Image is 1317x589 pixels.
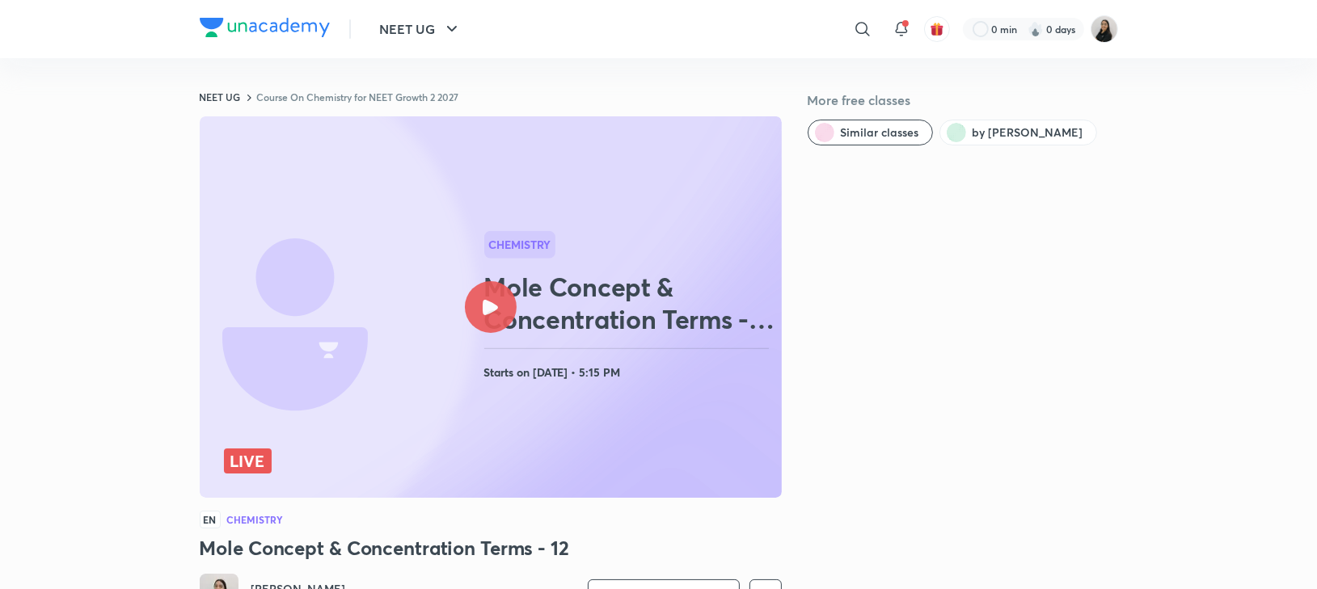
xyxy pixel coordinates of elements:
[200,18,330,41] a: Company Logo
[484,271,775,335] h2: Mole Concept & Concentration Terms - 12
[930,22,944,36] img: avatar
[227,515,283,524] h4: Chemistry
[1028,21,1044,37] img: streak
[939,120,1097,145] button: by Manisha Gaur
[808,120,933,145] button: Similar classes
[973,124,1083,141] span: by Manisha Gaur
[484,362,775,383] h4: Starts on [DATE] • 5:15 PM
[808,90,1118,110] h5: More free classes
[200,18,330,37] img: Company Logo
[200,511,221,528] span: EN
[200,90,241,103] a: NEET UG
[257,90,459,103] a: Course On Chemistry for NEET Growth 2 2027
[924,16,950,42] button: avatar
[1091,15,1118,43] img: Manisha Gaur
[841,124,919,141] span: Similar classes
[200,535,782,561] h3: Mole Concept & Concentration Terms - 12
[370,13,471,45] button: NEET UG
